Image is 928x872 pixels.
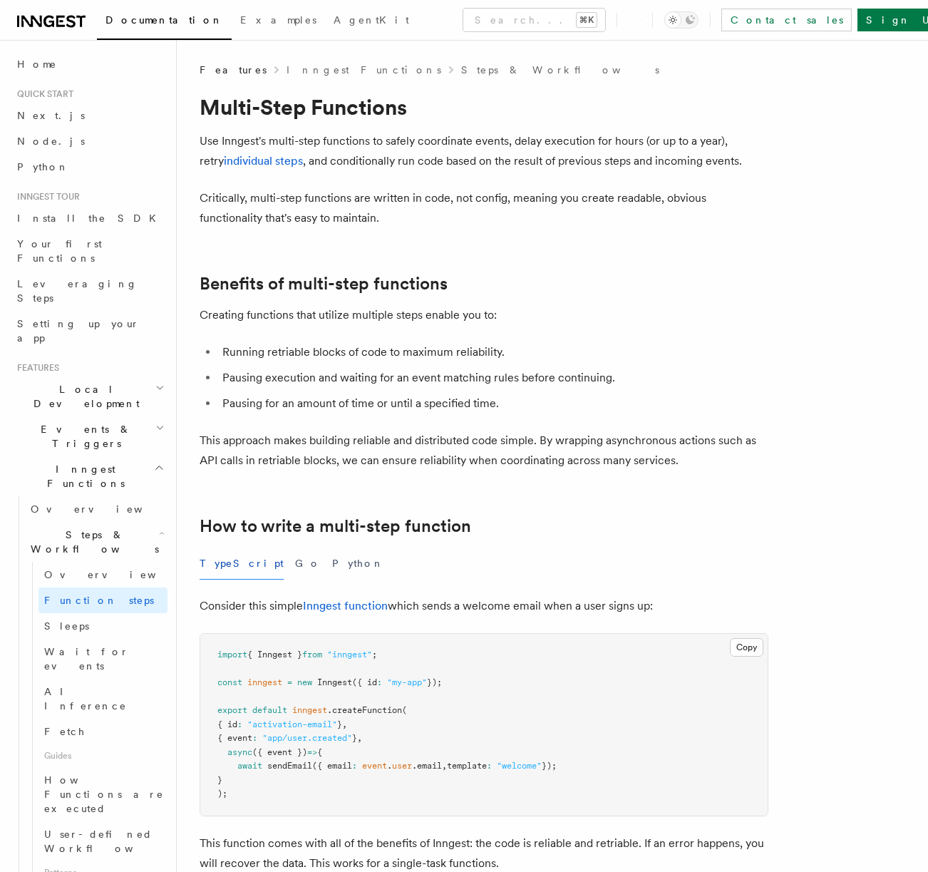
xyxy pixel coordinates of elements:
[377,677,382,687] span: :
[218,394,768,414] li: Pausing for an amount of time or until a specified time.
[217,775,222,785] span: }
[44,829,172,854] span: User-defined Workflows
[240,14,316,26] span: Examples
[11,191,80,202] span: Inngest tour
[11,51,167,77] a: Home
[352,733,357,743] span: }
[217,789,227,799] span: );
[218,368,768,388] li: Pausing execution and waiting for an event matching rules before continuing.
[302,650,322,660] span: from
[252,747,307,757] span: ({ event })
[200,516,471,536] a: How to write a multi-step function
[38,821,167,861] a: User-defined Workflows
[372,650,377,660] span: ;
[44,646,129,672] span: Wait for events
[317,747,322,757] span: {
[38,639,167,679] a: Wait for events
[217,677,242,687] span: const
[38,744,167,767] span: Guides
[497,761,542,771] span: "welcome"
[247,650,302,660] span: { Inngest }
[38,767,167,821] a: How Functions are executed
[11,376,167,416] button: Local Development
[17,278,138,304] span: Leveraging Steps
[332,548,384,580] button: Python
[237,719,242,729] span: :
[11,88,73,100] span: Quick start
[217,705,247,715] span: export
[11,154,167,180] a: Python
[402,705,407,715] span: (
[247,677,282,687] span: inngest
[11,382,155,411] span: Local Development
[17,57,57,71] span: Home
[247,719,337,729] span: "activation-email"
[312,761,352,771] span: ({ email
[287,63,441,77] a: Inngest Functions
[218,342,768,362] li: Running retriable blocks of code to maximum reliability.
[577,13,597,27] kbd: ⌘K
[44,620,89,632] span: Sleeps
[11,205,167,231] a: Install the SDK
[295,548,321,580] button: Go
[38,562,167,588] a: Overview
[387,761,392,771] span: .
[11,462,154,491] span: Inngest Functions
[327,705,402,715] span: .createFunction
[721,9,852,31] a: Contact sales
[38,719,167,744] a: Fetch
[200,305,768,325] p: Creating functions that utilize multiple steps enable you to:
[44,686,127,712] span: AI Inference
[11,362,59,374] span: Features
[237,761,262,771] span: await
[200,131,768,171] p: Use Inngest's multi-step functions to safely coordinate events, delay execution for hours (or up ...
[25,528,159,556] span: Steps & Workflows
[17,161,69,173] span: Python
[11,416,167,456] button: Events & Triggers
[463,9,605,31] button: Search...⌘K
[105,14,223,26] span: Documentation
[337,719,342,729] span: }
[224,154,303,168] a: individual steps
[97,4,232,40] a: Documentation
[427,677,442,687] span: });
[44,726,86,737] span: Fetch
[392,761,412,771] span: user
[38,588,167,613] a: Function steps
[200,274,448,294] a: Benefits of multi-step functions
[25,522,167,562] button: Steps & Workflows
[262,733,352,743] span: "app/user.created"
[352,761,357,771] span: :
[267,761,312,771] span: sendEmail
[292,705,327,715] span: inngest
[287,677,292,687] span: =
[38,613,167,639] a: Sleeps
[25,496,167,522] a: Overview
[200,596,768,616] p: Consider this simple which sends a welcome email when a user signs up:
[200,431,768,471] p: This approach makes building reliable and distributed code simple. By wrapping asynchronous actio...
[487,761,492,771] span: :
[17,318,140,344] span: Setting up your app
[317,677,352,687] span: Inngest
[325,4,418,39] a: AgentKit
[307,747,317,757] span: =>
[362,761,387,771] span: event
[17,238,102,264] span: Your first Functions
[342,719,347,729] span: ,
[542,761,557,771] span: });
[11,422,155,451] span: Events & Triggers
[17,110,85,121] span: Next.js
[352,677,377,687] span: ({ id
[200,94,768,120] h1: Multi-Step Functions
[11,456,167,496] button: Inngest Functions
[217,733,252,743] span: { event
[297,677,312,687] span: new
[11,231,167,271] a: Your first Functions
[31,503,177,515] span: Overview
[252,733,257,743] span: :
[11,271,167,311] a: Leveraging Steps
[200,63,267,77] span: Features
[334,14,409,26] span: AgentKit
[11,311,167,351] a: Setting up your app
[303,599,388,612] a: Inngest function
